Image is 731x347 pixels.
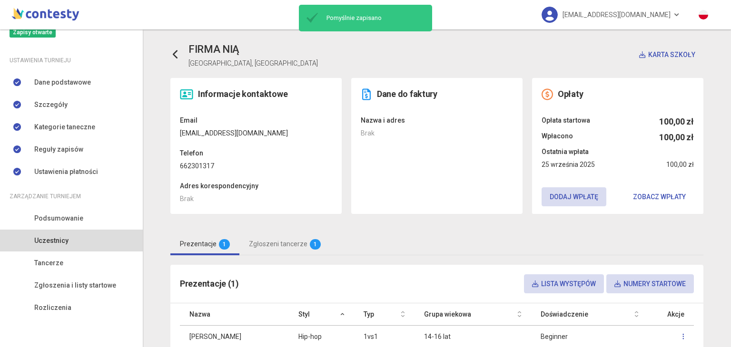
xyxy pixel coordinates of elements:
dt: Telefon [180,148,332,158]
dd: Brak [180,193,332,204]
span: 25 września 2025 [542,159,595,170]
dd: [EMAIL_ADDRESS][DOMAIN_NAME] [180,128,332,138]
span: Rozliczenia [34,302,71,313]
dt: Adres korespondencyjny [180,181,332,191]
h5: 100,00 zł [659,115,694,128]
span: Dane do faktury [377,89,437,99]
p: [GEOGRAPHIC_DATA], [GEOGRAPHIC_DATA] [188,58,318,68]
button: Lista występów [524,274,604,293]
div: Ustawienia turnieju [10,55,133,66]
span: Zapisy otwarte [10,27,56,38]
span: 100,00 zł [666,159,694,170]
button: Dodaj wpłatę [542,187,606,206]
th: Doświadczenie [531,303,648,326]
h3: FIRMA NIĄ [188,41,318,58]
span: Opłata startowa [542,115,590,128]
th: Akcje [648,303,694,326]
dt: Ostatnia wpłata [542,146,694,157]
dd: Brak [361,128,513,138]
span: Wpłacono [542,131,573,144]
img: invoice [361,88,372,100]
button: Numery startowe [606,274,694,293]
th: Grupa wiekowa [415,303,531,326]
span: Dane podstawowe [34,77,91,87]
span: Tancerze [34,258,63,268]
span: Opłaty [558,89,583,99]
span: [EMAIL_ADDRESS][DOMAIN_NAME] [563,5,671,25]
dt: Nazwa i adres [361,115,513,125]
th: Typ [354,303,414,326]
img: contact [180,88,193,100]
span: Pomyślnie zapisano [322,14,428,22]
span: 1 [219,239,230,250]
span: Kategorie taneczne [34,122,95,132]
span: Zarządzanie turniejem [10,191,81,202]
a: Zgłoszeni tancerze1 [239,233,330,255]
span: Prezentacje (1) [180,279,239,289]
a: Prezentacje1 [170,233,239,255]
span: Informacje kontaktowe [198,89,287,99]
img: money [542,88,553,100]
span: 1 [310,239,321,250]
span: Reguły zapisów [34,144,83,154]
span: Zgłoszenia i listy startowe [34,280,116,290]
button: Karta szkoły [631,45,703,64]
th: Styl [289,303,354,326]
dt: Email [180,115,332,125]
button: Zobacz wpłaty [625,187,694,206]
dd: 662301317 [180,161,332,171]
th: Nazwa [180,303,289,326]
span: Podsumowanie [34,213,83,223]
h5: 100,00 zł [659,131,694,144]
p: [PERSON_NAME] [189,331,279,342]
span: Ustawienia płatności [34,166,98,177]
span: Uczestnicy [34,235,69,246]
span: Szczegóły [34,99,68,110]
